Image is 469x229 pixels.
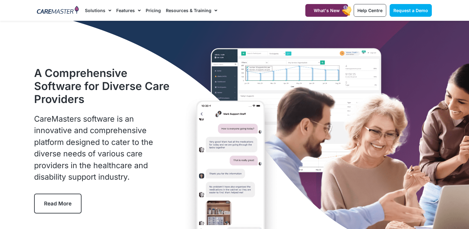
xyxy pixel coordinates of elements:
span: Request a Demo [393,8,428,13]
a: What's New [305,4,348,17]
h1: A Comprehensive Software for Diverse Care Providers [34,66,174,106]
a: Read More [34,194,82,213]
a: Request a Demo [390,4,432,17]
img: CareMaster Logo [37,6,79,15]
span: What's New [314,8,340,13]
span: Help Centre [357,8,383,13]
span: Read More [44,200,72,207]
p: CareMasters software is an innovative and comprehensive platform designed to cater to the diverse... [34,113,174,183]
a: Help Centre [354,4,386,17]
